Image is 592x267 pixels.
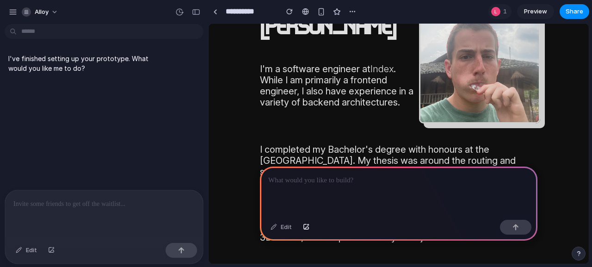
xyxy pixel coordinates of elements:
[51,120,329,165] p: I completed my Bachelor's degree with honours at the [GEOGRAPHIC_DATA]. My thesis was around the ...
[524,7,547,16] span: Preview
[35,7,49,17] span: alloy
[503,7,510,16] span: 1
[51,40,210,84] p: I'm a software engineer at . While I am primarily a frontend engineer, I also have experience in ...
[488,4,512,19] div: 1
[566,7,583,16] span: Share
[18,5,63,19] button: alloy
[51,197,329,219] p: My hobbies rotate quite regularly, but currently I am learning to 3D model, and 3D print a variet...
[162,40,185,51] a: Index
[8,54,163,73] p: I've finished setting up your prototype. What would you like me to do?
[517,4,554,19] a: Preview
[560,4,589,19] button: Share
